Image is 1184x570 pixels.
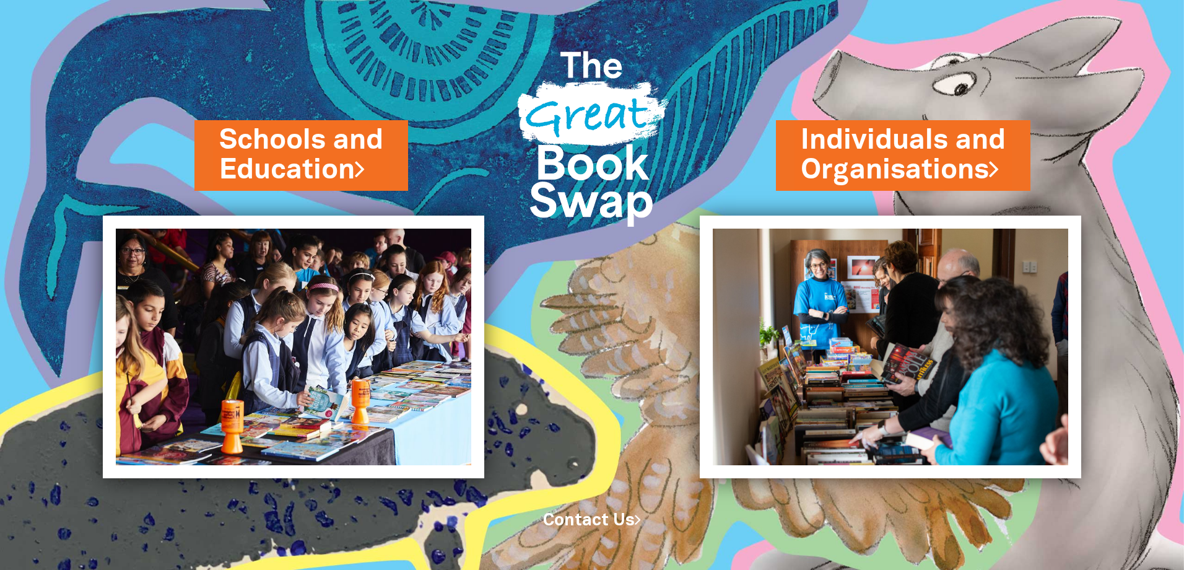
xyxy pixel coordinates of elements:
a: Contact Us [543,513,641,528]
img: Individuals and Organisations [700,216,1081,478]
a: Schools andEducation [219,121,383,190]
img: Great Bookswap logo [503,15,682,252]
img: Schools and Education [103,216,484,478]
a: Individuals andOrganisations [801,121,1006,190]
